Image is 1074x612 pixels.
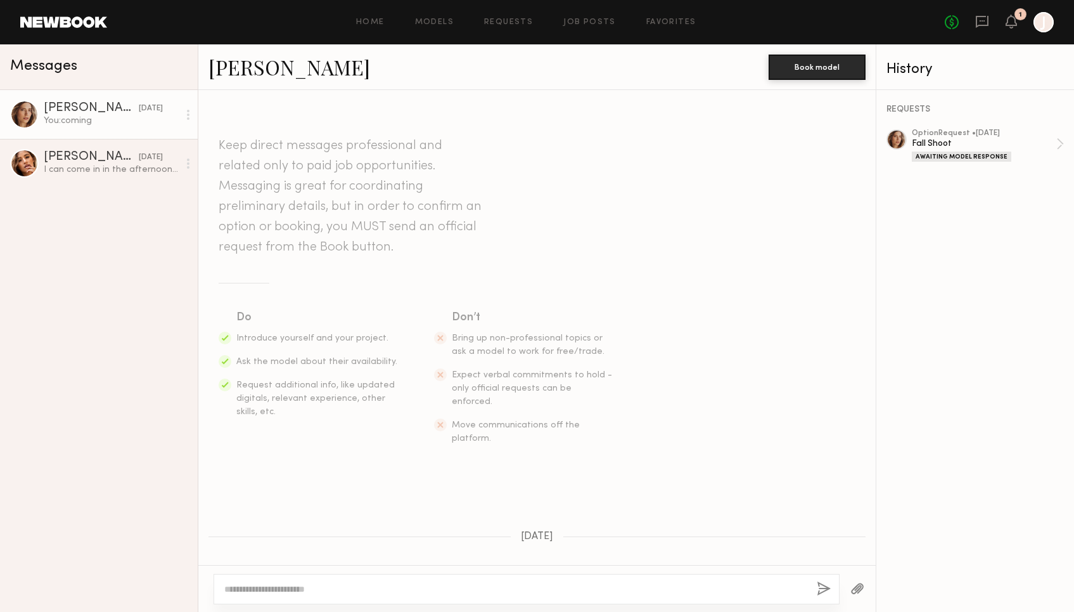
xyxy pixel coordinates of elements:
[912,129,1056,138] div: option Request • [DATE]
[912,129,1064,162] a: optionRequest •[DATE]Fall ShootAwaiting Model Response
[44,115,179,127] div: You: coming
[236,309,399,327] div: Do
[452,309,614,327] div: Don’t
[769,55,866,80] button: Book model
[1033,12,1054,32] a: J
[44,102,139,115] div: [PERSON_NAME]
[521,531,553,542] span: [DATE]
[44,151,139,164] div: [PERSON_NAME]
[646,18,696,27] a: Favorites
[139,152,163,164] div: [DATE]
[356,18,385,27] a: Home
[219,136,485,257] header: Keep direct messages professional and related only to paid job opportunities. Messaging is great ...
[236,381,395,416] span: Request additional info, like updated digitals, relevant experience, other skills, etc.
[484,18,533,27] a: Requests
[236,358,397,366] span: Ask the model about their availability.
[563,18,616,27] a: Job Posts
[769,61,866,72] a: Book model
[236,334,388,342] span: Introduce yourself and your project.
[912,138,1056,150] div: Fall Shoot
[452,334,604,356] span: Bring up non-professional topics or ask a model to work for free/trade.
[139,103,163,115] div: [DATE]
[208,53,370,81] a: [PERSON_NAME]
[452,421,580,443] span: Move communications off the platform.
[886,105,1064,114] div: REQUESTS
[415,18,454,27] a: Models
[452,371,612,406] span: Expect verbal commitments to hold - only official requests can be enforced.
[912,152,1011,162] div: Awaiting Model Response
[1019,11,1022,18] div: 1
[44,164,179,176] div: I can come in in the afternoon? I believe I’m on set till 2
[10,59,77,74] span: Messages
[886,62,1064,77] div: History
